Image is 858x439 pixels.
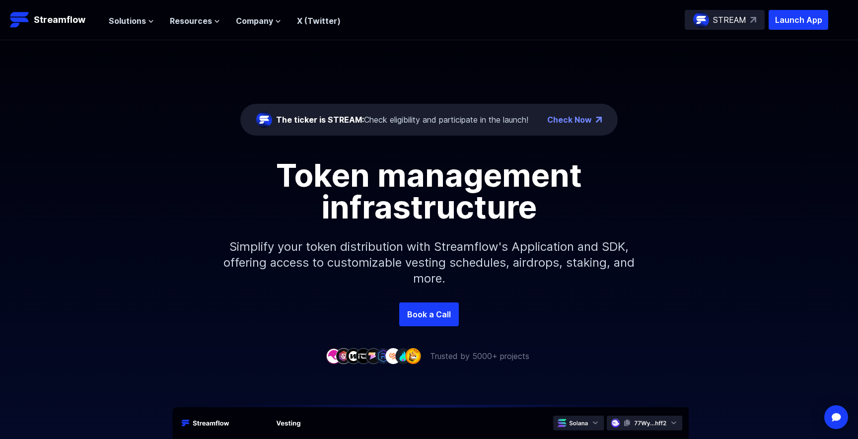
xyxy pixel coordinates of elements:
[297,16,341,26] a: X (Twitter)
[10,10,30,30] img: Streamflow Logo
[395,348,411,364] img: company-8
[170,15,220,27] button: Resources
[236,15,281,27] button: Company
[336,348,352,364] img: company-2
[713,14,746,26] p: STREAM
[206,159,652,223] h1: Token management infrastructure
[375,348,391,364] img: company-6
[34,13,85,27] p: Streamflow
[215,223,643,302] p: Simplify your token distribution with Streamflow's Application and SDK, offering access to custom...
[693,12,709,28] img: streamflow-logo-circle.png
[385,348,401,364] img: company-7
[769,10,828,30] button: Launch App
[256,112,272,128] img: streamflow-logo-circle.png
[170,15,212,27] span: Resources
[547,114,592,126] a: Check Now
[356,348,371,364] img: company-4
[750,17,756,23] img: top-right-arrow.svg
[685,10,765,30] a: STREAM
[326,348,342,364] img: company-1
[365,348,381,364] img: company-5
[109,15,154,27] button: Solutions
[276,114,528,126] div: Check eligibility and participate in the launch!
[430,350,529,362] p: Trusted by 5000+ projects
[399,302,459,326] a: Book a Call
[824,405,848,429] div: Open Intercom Messenger
[10,10,99,30] a: Streamflow
[405,348,421,364] img: company-9
[276,115,364,125] span: The ticker is STREAM:
[236,15,273,27] span: Company
[346,348,361,364] img: company-3
[596,117,602,123] img: top-right-arrow.png
[109,15,146,27] span: Solutions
